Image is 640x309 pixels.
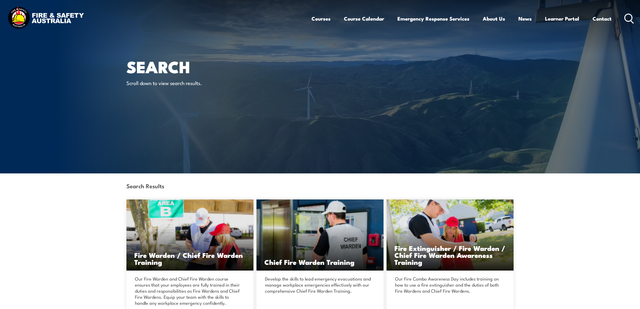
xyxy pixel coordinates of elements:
h1: Search [126,59,276,74]
img: Chief Fire Warden Training [256,199,384,271]
a: Fire Extinguisher / Fire Warden / Chief Fire Warden Awareness Training [387,199,514,271]
a: News [518,11,532,27]
a: Courses [312,11,331,27]
p: Our Fire Combo Awareness Day includes training on how to use a fire extinguisher and the duties o... [395,276,503,294]
h3: Fire Extinguisher / Fire Warden / Chief Fire Warden Awareness Training [394,245,506,265]
a: About Us [483,11,505,27]
strong: Search Results [126,182,164,190]
p: Scroll down to view search results. [126,79,237,86]
p: Develop the skills to lead emergency evacuations and manage workplace emergencies effectively wit... [265,276,373,294]
img: Fire Warden and Chief Fire Warden Training [126,199,253,271]
h3: Chief Fire Warden Training [264,258,376,265]
a: Emergency Response Services [397,11,469,27]
p: Our Fire Warden and Chief Fire Warden course ensures that your employees are fully trained in the... [135,276,243,306]
h3: Fire Warden / Chief Fire Warden Training [134,251,246,265]
a: Learner Portal [545,11,579,27]
a: Course Calendar [344,11,384,27]
a: Fire Warden / Chief Fire Warden Training [126,199,253,271]
a: Contact [593,11,612,27]
img: Fire Combo Awareness Day [387,199,514,271]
